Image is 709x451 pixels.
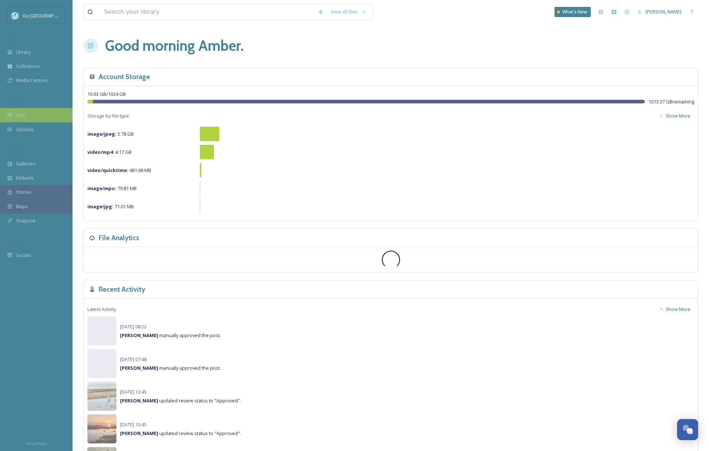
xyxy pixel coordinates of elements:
[120,365,158,371] strong: [PERSON_NAME]
[327,5,370,19] a: View all files
[87,382,116,411] img: 4d7f325a-0d73-4440-a327-817db92aa22b.jpg
[677,419,698,440] button: Open Chat
[120,430,241,436] span: updated review status to "Approved".
[120,332,221,339] span: manually approved the post.
[87,112,129,119] span: Storage by file type
[87,167,128,173] strong: video/quicktime :
[120,389,147,395] span: [DATE] 13:45
[99,284,145,295] h3: Recent Activity
[634,5,685,19] a: [PERSON_NAME]
[656,302,694,316] button: Show More
[16,112,26,119] span: UGC
[16,175,34,181] span: Embeds
[120,430,158,436] strong: [PERSON_NAME]
[12,12,19,19] img: GoGreatLogo_MISkies_RegionalTrails%20%281%29.png
[7,37,20,43] span: MEDIA
[87,414,116,443] img: c0ff4a97-0d76-47c7-9dfc-306f7fefdcb3.jpg
[22,12,76,19] span: Go [GEOGRAPHIC_DATA]
[16,217,36,224] span: SnapLink
[120,397,158,404] strong: [PERSON_NAME]
[120,323,147,330] span: [DATE] 08:22
[120,365,221,371] span: manually approved the post.
[16,49,30,56] span: Library
[87,91,126,97] span: 10.63 GB / 1024 GB
[16,160,36,167] span: Galleries
[120,397,241,404] span: updated review status to "Approved".
[656,109,694,123] button: Show More
[648,98,694,105] span: 1013.37 GB remaining
[105,35,244,57] h1: Good morning Amber .
[26,439,47,447] a: Privacy Policy
[120,421,147,428] span: [DATE] 13:45
[16,77,48,84] span: Media Centres
[99,233,139,243] h3: File Analytics
[87,203,134,210] span: 71.01 MB
[87,185,116,192] strong: image/mpo :
[16,189,32,196] span: Stories
[7,149,24,155] span: WIDGETS
[87,149,132,155] span: 4.17 GB
[87,185,137,192] span: 79.81 MB
[87,306,116,313] span: Latest Activity
[646,8,681,15] span: [PERSON_NAME]
[16,252,31,259] span: Socials
[16,63,40,70] span: Collections
[87,131,134,137] span: 5.78 GB
[100,4,314,20] input: Search your library
[16,126,34,133] span: Uploads
[7,101,23,106] span: COLLECT
[26,441,47,446] span: Privacy Policy
[99,71,150,82] h3: Account Storage
[87,131,116,137] strong: image/jpeg :
[87,149,114,155] strong: video/mp4 :
[7,241,22,246] span: SOCIALS
[555,7,591,17] a: What's New
[87,167,151,173] span: 481.68 MB
[120,332,158,339] strong: [PERSON_NAME]
[120,356,147,362] span: [DATE] 07:48
[16,203,28,210] span: Maps
[87,203,114,210] strong: image/jpg :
